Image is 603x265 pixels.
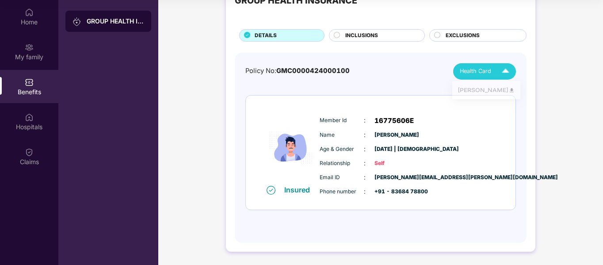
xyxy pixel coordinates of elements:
img: icon [264,110,317,185]
img: svg+xml;base64,PHN2ZyB3aWR0aD0iMjAiIGhlaWdodD0iMjAiIHZpZXdCb3g9IjAgMCAyMCAyMCIgZmlsbD0ibm9uZSIgeG... [25,43,34,52]
span: [DATE] | [DEMOGRAPHIC_DATA] [374,145,419,154]
span: 16775606E [374,115,414,126]
span: EXCLUSIONS [446,31,480,40]
span: Email ID [320,173,364,182]
span: +91 - 83684 78800 [374,188,419,196]
div: Policy No: [245,66,350,76]
img: svg+xml;base64,PHN2ZyB4bWxucz0iaHR0cDovL3d3dy53My5vcmcvMjAwMC9zdmciIHdpZHRoPSIxNiIgaGVpZ2h0PSIxNi... [267,186,275,195]
img: svg+xml;base64,PHN2ZyBpZD0iQmVuZWZpdHMiIHhtbG5zPSJodHRwOi8vd3d3LnczLm9yZy8yMDAwL3N2ZyIgd2lkdGg9Ij... [25,78,34,87]
img: svg+xml;base64,PHN2ZyB4bWxucz0iaHR0cDovL3d3dy53My5vcmcvMjAwMC9zdmciIHdpZHRoPSI0OCIgaGVpZ2h0PSI0OC... [508,88,515,95]
span: [PERSON_NAME] [374,131,419,139]
div: [PERSON_NAME] [458,87,515,96]
span: Phone number [320,188,364,196]
img: svg+xml;base64,PHN2ZyBpZD0iSG9tZSIgeG1sbnM9Imh0dHA6Ly93d3cudzMub3JnLzIwMDAvc3ZnIiB3aWR0aD0iMjAiIG... [25,8,34,17]
img: svg+xml;base64,PHN2ZyBpZD0iSG9zcGl0YWxzIiB4bWxucz0iaHR0cDovL3d3dy53My5vcmcvMjAwMC9zdmciIHdpZHRoPS... [25,113,34,122]
span: : [364,187,366,196]
span: : [364,115,366,125]
span: Age & Gender [320,145,364,154]
span: : [364,130,366,140]
span: Health Card [460,67,491,76]
span: [PERSON_NAME][EMAIL_ADDRESS][PERSON_NAME][DOMAIN_NAME] [374,173,419,182]
span: Member Id [320,116,364,125]
span: Self [374,159,419,168]
span: Name [320,131,364,139]
span: GMC0000424000100 [276,67,350,75]
img: svg+xml;base64,PHN2ZyB3aWR0aD0iMjAiIGhlaWdodD0iMjAiIHZpZXdCb3g9IjAgMCAyMCAyMCIgZmlsbD0ibm9uZSIgeG... [73,17,81,26]
div: Insured [284,185,315,194]
span: : [364,158,366,168]
span: DETAILS [255,31,277,40]
span: : [364,144,366,154]
span: Relationship [320,159,364,168]
img: Icuh8uwCUCF+XjCZyLQsAKiDCM9HiE6CMYmKQaPGkZKaA32CAAACiQcFBJY0IsAAAAASUVORK5CYII= [498,64,513,79]
span: INCLUSIONS [345,31,378,40]
img: svg+xml;base64,PHN2ZyBpZD0iQ2xhaW0iIHhtbG5zPSJodHRwOi8vd3d3LnczLm9yZy8yMDAwL3N2ZyIgd2lkdGg9IjIwIi... [25,148,34,157]
span: : [364,173,366,182]
button: Health Card [453,63,516,80]
div: GROUP HEALTH INSURANCE [87,17,144,26]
